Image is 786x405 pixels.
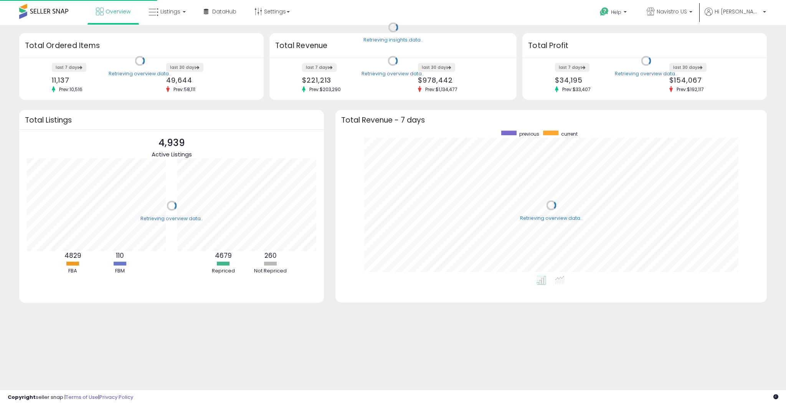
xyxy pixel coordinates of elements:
[599,7,609,17] i: Get Help
[212,8,236,15] span: DataHub
[594,1,634,25] a: Help
[615,70,677,77] div: Retrieving overview data..
[705,8,766,25] a: Hi [PERSON_NAME]
[106,8,130,15] span: Overview
[520,215,583,222] div: Retrieving overview data..
[657,8,687,15] span: Navistro US
[160,8,180,15] span: Listings
[715,8,761,15] span: Hi [PERSON_NAME]
[362,70,424,77] div: Retrieving overview data..
[611,9,621,15] span: Help
[140,215,203,222] div: Retrieving overview data..
[109,70,171,77] div: Retrieving overview data..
